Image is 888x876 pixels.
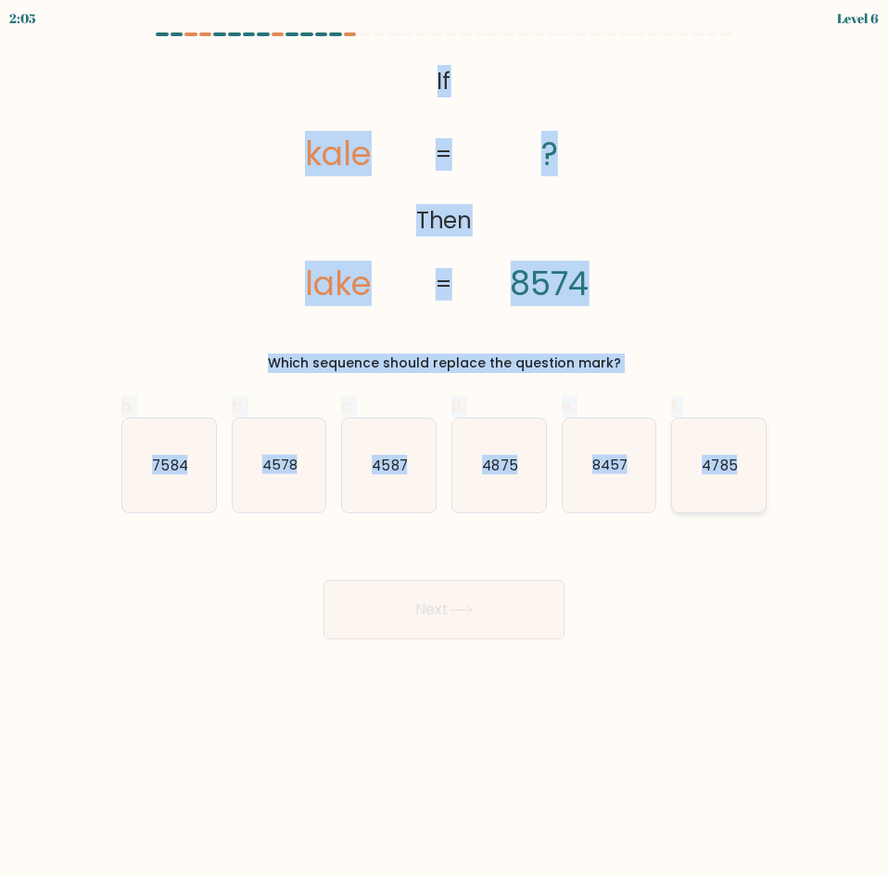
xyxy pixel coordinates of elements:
[323,580,565,639] button: Next
[436,138,452,171] tspan: =
[482,455,517,474] text: 4875
[262,455,298,474] text: 4578
[671,395,679,417] span: f.
[373,455,408,474] text: 4587
[305,131,372,176] tspan: kale
[152,455,187,474] text: 7584
[837,8,879,28] div: Level 6
[541,131,558,176] tspan: ?
[241,58,647,309] svg: @import url('[URL][DOMAIN_NAME]);
[133,354,755,373] div: Which sequence should replace the question mark?
[436,268,452,301] tspan: =
[703,455,738,474] text: 4785
[232,395,245,417] span: b.
[305,261,372,306] tspan: lake
[592,455,628,474] text: 8457
[510,261,589,306] tspan: 8574
[121,395,133,417] span: a.
[437,65,450,97] tspan: If
[562,395,574,417] span: e.
[341,395,353,417] span: c.
[415,204,472,237] tspan: Then
[9,8,36,28] div: 2:05
[451,395,463,417] span: d.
